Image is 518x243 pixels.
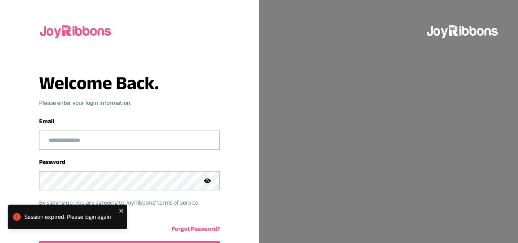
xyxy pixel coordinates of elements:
[39,74,220,92] h3: Welcome Back.
[119,208,124,214] button: close
[426,18,500,43] img: joyribbons
[39,159,65,165] label: Password
[172,225,220,232] a: Forgot Password?
[39,198,208,217] p: By signing up, you are agreeing to JoyRibbons‘ terms of service condition
[25,212,117,222] div: Session expired. Please login again
[39,118,54,124] label: Email
[39,98,220,107] p: Please enter your login information.
[39,18,113,43] img: joyribbons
